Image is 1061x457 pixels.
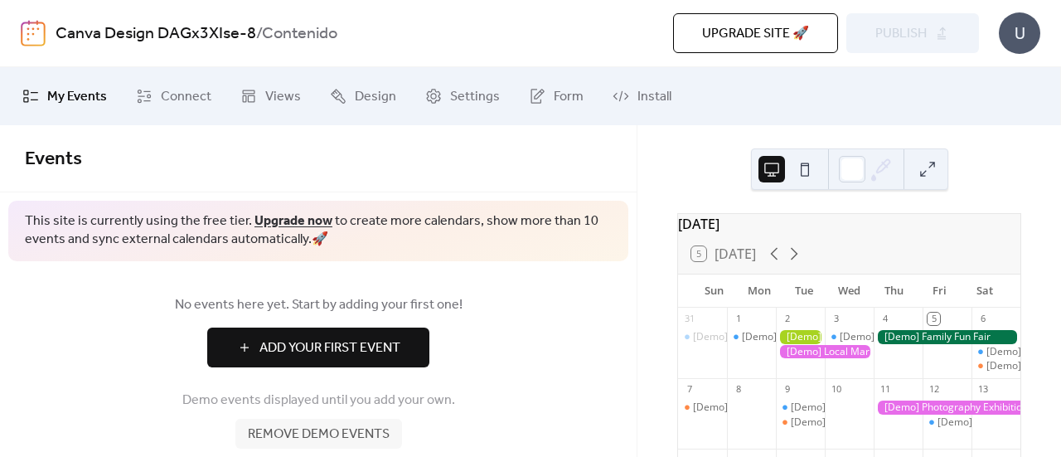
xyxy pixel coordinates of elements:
[265,87,301,107] span: Views
[782,275,826,308] div: Tue
[776,401,825,415] div: [Demo] Morning Yoga Bliss
[554,87,584,107] span: Form
[355,87,396,107] span: Design
[21,20,46,46] img: logo
[825,330,874,344] div: [Demo] Morning Yoga Bliss
[879,313,891,325] div: 4
[830,313,842,325] div: 3
[971,345,1020,359] div: [Demo] Morning Yoga Bliss
[450,87,500,107] span: Settings
[840,330,966,344] div: [Demo] Morning Yoga Bliss
[826,275,871,308] div: Wed
[600,74,684,119] a: Install
[874,330,1020,344] div: [Demo] Family Fun Fair
[736,275,781,308] div: Mon
[25,212,612,250] span: This site is currently using the free tier. to create more calendars, show more than 10 events an...
[25,328,612,367] a: Add Your First Event
[928,383,940,396] div: 12
[791,416,915,430] div: [Demo] Seniors' Social Tea
[702,24,809,44] span: Upgrade site 🚀
[976,383,989,396] div: 13
[678,330,727,344] div: [Demo] Morning Yoga Bliss
[25,141,82,177] span: Events
[248,425,390,445] span: Remove demo events
[727,330,776,344] div: [Demo] Fitness Bootcamp
[683,383,695,396] div: 7
[56,18,256,50] a: Canva Design DAGx3XIse-8
[872,275,917,308] div: Thu
[923,416,971,430] div: [Demo] Morning Yoga Bliss
[10,74,119,119] a: My Events
[516,74,596,119] a: Form
[678,214,1020,234] div: [DATE]
[254,208,332,234] a: Upgrade now
[413,74,512,119] a: Settings
[791,401,917,415] div: [Demo] Morning Yoga Bliss
[182,391,455,411] span: Demo events displayed until you add your own.
[25,295,612,315] span: No events here yet. Start by adding your first one!
[776,345,874,359] div: [Demo] Local Market
[262,18,337,50] b: Contenido
[971,359,1020,373] div: [Demo] Open Mic Night
[732,383,744,396] div: 8
[742,330,861,344] div: [Demo] Fitness Bootcamp
[256,18,262,50] b: /
[999,12,1040,54] div: U
[161,87,211,107] span: Connect
[917,275,962,308] div: Fri
[732,313,744,325] div: 1
[776,416,825,430] div: [Demo] Seniors' Social Tea
[317,74,409,119] a: Design
[235,419,402,449] button: Remove demo events
[124,74,224,119] a: Connect
[962,275,1007,308] div: Sat
[928,313,940,325] div: 5
[259,338,400,358] span: Add Your First Event
[673,13,838,53] button: Upgrade site 🚀
[976,313,989,325] div: 6
[879,383,891,396] div: 11
[693,330,819,344] div: [Demo] Morning Yoga Bliss
[693,401,826,415] div: [Demo] Book Club Gathering
[830,383,842,396] div: 10
[678,401,727,415] div: [Demo] Book Club Gathering
[228,74,313,119] a: Views
[776,330,825,344] div: [Demo] Gardening Workshop
[637,87,671,107] span: Install
[874,401,1020,415] div: [Demo] Photography Exhibition
[781,383,793,396] div: 9
[47,87,107,107] span: My Events
[683,313,695,325] div: 31
[781,313,793,325] div: 2
[207,328,429,367] button: Add Your First Event
[691,275,736,308] div: Sun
